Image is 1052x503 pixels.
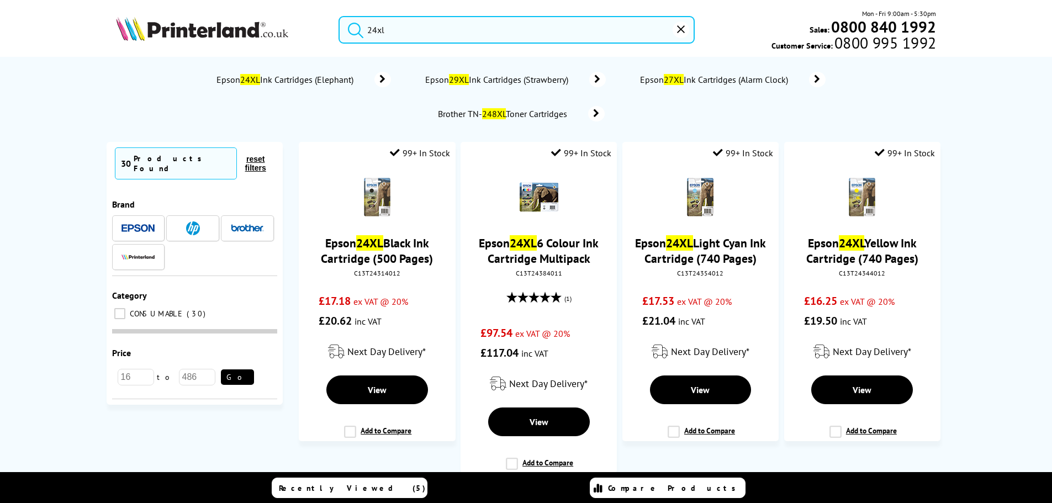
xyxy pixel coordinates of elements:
[112,347,131,358] span: Price
[875,147,935,158] div: 99+ In Stock
[833,38,936,48] span: 0800 995 1992
[521,348,548,359] span: inc VAT
[628,336,773,367] div: modal_delivery
[237,154,274,173] button: reset filters
[326,375,428,404] a: View
[811,375,913,404] a: View
[304,336,450,367] div: modal_delivery
[530,416,548,427] span: View
[240,74,260,85] mark: 24XL
[668,426,735,447] label: Add to Compare
[231,224,264,232] img: Brother
[666,235,693,251] mark: 24XL
[319,294,351,308] span: £17.18
[127,309,186,319] span: CONSUMABLE
[116,17,288,41] img: Printerland Logo
[771,38,936,51] span: Customer Service:
[831,17,936,37] b: 0800 840 1992
[853,384,871,395] span: View
[506,458,573,479] label: Add to Compare
[829,426,897,447] label: Add to Compare
[279,483,426,493] span: Recently Viewed (5)
[116,17,325,43] a: Printerland Logo
[215,74,358,85] span: Epson Ink Cartridges (Elephant)
[691,384,710,395] span: View
[810,24,829,35] span: Sales:
[347,345,426,358] span: Next Day Delivery*
[358,178,397,216] img: Epson-XP55-XLInk-Black-Small.gif
[677,296,732,307] span: ex VAT @ 20%
[639,72,826,87] a: Epson27XLInk Cartridges (Alarm Clock)
[635,235,766,266] a: Epson24XLLight Cyan Ink Cartridge (740 Pages)
[272,478,427,498] a: Recently Viewed (5)
[804,314,837,328] span: £19.50
[551,147,611,158] div: 99+ In Stock
[319,314,352,328] span: £20.62
[112,290,147,301] span: Category
[520,178,558,216] img: Epson-XP-55-24XLInk-Multipack-Small.gif
[862,8,936,19] span: Mon - Fri 9:00am - 5:30pm
[590,478,746,498] a: Compare Products
[321,235,433,266] a: Epson24XLBlack Ink Cartridge (500 Pages)
[792,269,932,277] div: C13T24344012
[112,199,135,210] span: Brand
[671,345,749,358] span: Next Day Delivery*
[118,369,154,385] input: 16
[678,316,705,327] span: inc VAT
[480,346,519,360] span: £117.04
[480,326,512,340] span: £97.54
[840,316,867,327] span: inc VAT
[353,296,408,307] span: ex VAT @ 20%
[806,235,918,266] a: Epson24XLYellow Ink Cartridge (740 Pages)
[479,235,599,266] a: Epson24XL6 Colour Ink Cartridge Multipack
[650,375,752,404] a: View
[515,328,570,339] span: ex VAT @ 20%
[713,147,773,158] div: 99+ In Stock
[608,483,742,493] span: Compare Products
[307,269,447,277] div: C13T24314012
[642,314,675,328] span: £21.04
[121,224,155,232] img: Epson
[154,372,179,382] span: to
[839,235,864,251] mark: 24XL
[829,22,936,32] a: 0800 840 1992
[639,74,792,85] span: Epson Ink Cartridges (Alarm Clock)
[186,221,200,235] img: HP
[843,178,881,216] img: Epson-XP55-XLInk-Yellow-Small.gif
[121,254,155,260] img: Printerland
[804,294,837,308] span: £16.25
[390,147,450,158] div: 99+ In Stock
[179,369,215,385] input: 486
[664,74,684,85] mark: 27XL
[469,269,609,277] div: C13T24384011
[424,72,606,87] a: Epson29XLInk Cartridges (Strawberry)
[339,16,695,44] input: Search product or brand
[449,74,469,85] mark: 29XL
[134,153,231,173] div: Products Found
[437,106,605,121] a: Brother TN-248XLToner Cartridges
[356,235,383,251] mark: 24XL
[121,158,131,169] span: 30
[564,288,572,309] span: (1)
[833,345,911,358] span: Next Day Delivery*
[437,108,572,119] span: Brother TN- Toner Cartridges
[840,296,895,307] span: ex VAT @ 20%
[509,377,588,390] span: Next Day Delivery*
[355,316,382,327] span: inc VAT
[187,309,208,319] span: 30
[510,235,537,251] mark: 24XL
[488,407,590,436] a: View
[221,369,254,385] button: Go
[424,74,573,85] span: Epson Ink Cartridges (Strawberry)
[344,426,411,447] label: Add to Compare
[215,72,391,87] a: Epson24XLInk Cartridges (Elephant)
[114,308,125,319] input: CONSUMABLE 30
[642,294,674,308] span: £17.53
[681,178,720,216] img: Epson-XP55-XLInk-LightCyan-Small.gif
[790,336,935,367] div: modal_delivery
[482,108,506,119] mark: 248XL
[631,269,770,277] div: C13T24354012
[368,384,387,395] span: View
[466,368,611,399] div: modal_delivery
